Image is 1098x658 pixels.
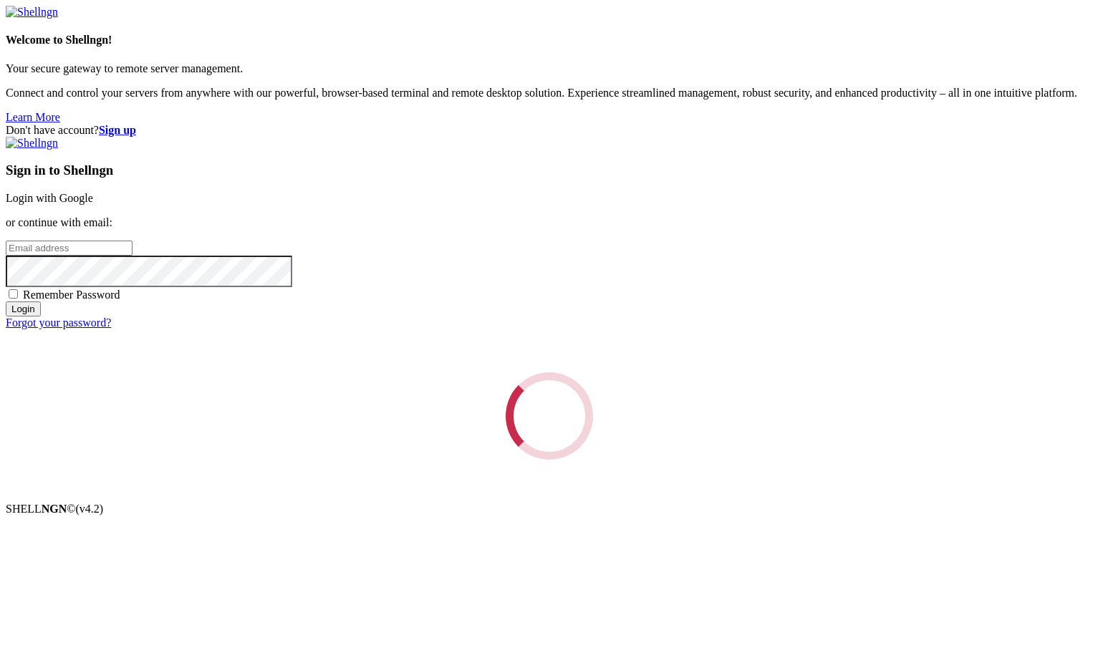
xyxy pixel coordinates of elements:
span: SHELL © [6,503,103,515]
span: Remember Password [23,289,120,301]
div: Don't have account? [6,124,1092,137]
a: Login with Google [6,192,93,204]
b: NGN [42,503,67,515]
p: Connect and control your servers from anywhere with our powerful, browser-based terminal and remo... [6,87,1092,100]
input: Login [6,301,41,316]
span: 4.2.0 [76,503,104,515]
a: Learn More [6,111,60,123]
p: Your secure gateway to remote server management. [6,62,1092,75]
h4: Welcome to Shellngn! [6,34,1092,47]
input: Email address [6,241,133,256]
div: Loading... [506,372,593,460]
h3: Sign in to Shellngn [6,163,1092,178]
input: Remember Password [9,289,18,299]
img: Shellngn [6,6,58,19]
img: Shellngn [6,137,58,150]
a: Sign up [99,124,136,136]
p: or continue with email: [6,216,1092,229]
a: Forgot your password? [6,316,111,329]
